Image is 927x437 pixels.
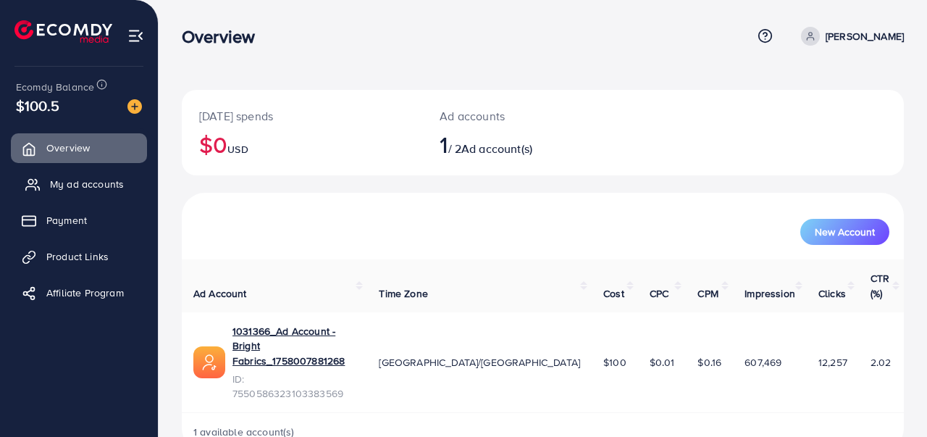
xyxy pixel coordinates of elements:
[697,286,718,301] span: CPM
[697,355,721,370] span: $0.16
[46,141,90,155] span: Overview
[127,28,144,44] img: menu
[193,286,247,301] span: Ad Account
[744,355,781,370] span: 607,469
[461,141,532,157] span: Ad account(s)
[440,128,448,161] span: 1
[871,271,889,300] span: CTR (%)
[650,355,675,370] span: $0.01
[800,219,889,245] button: New Account
[440,130,585,158] h2: / 2
[232,324,356,368] a: 1031366_Ad Account - Bright Fabrics_1758007881268
[11,133,147,162] a: Overview
[14,20,112,43] img: logo
[16,95,59,116] span: $100.5
[865,372,916,426] iframe: Chat
[818,286,846,301] span: Clicks
[603,355,626,370] span: $100
[11,170,147,199] a: My ad accounts
[826,28,904,45] p: [PERSON_NAME]
[46,286,124,300] span: Affiliate Program
[795,27,904,46] a: [PERSON_NAME]
[379,286,427,301] span: Time Zone
[11,278,147,307] a: Affiliate Program
[650,286,668,301] span: CPC
[182,26,267,47] h3: Overview
[379,355,580,370] span: [GEOGRAPHIC_DATA]/[GEOGRAPHIC_DATA]
[815,227,875,237] span: New Account
[11,206,147,235] a: Payment
[11,242,147,271] a: Product Links
[46,213,87,228] span: Payment
[46,249,109,264] span: Product Links
[603,286,624,301] span: Cost
[744,286,795,301] span: Impression
[440,107,585,125] p: Ad accounts
[871,355,892,370] span: 2.02
[232,372,356,401] span: ID: 7550586323103383569
[127,99,142,114] img: image
[199,107,405,125] p: [DATE] spends
[193,346,225,378] img: ic-ads-acc.e4c84228.svg
[227,142,248,157] span: USD
[199,130,405,158] h2: $0
[818,355,847,370] span: 12,257
[16,80,94,94] span: Ecomdy Balance
[50,177,124,191] span: My ad accounts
